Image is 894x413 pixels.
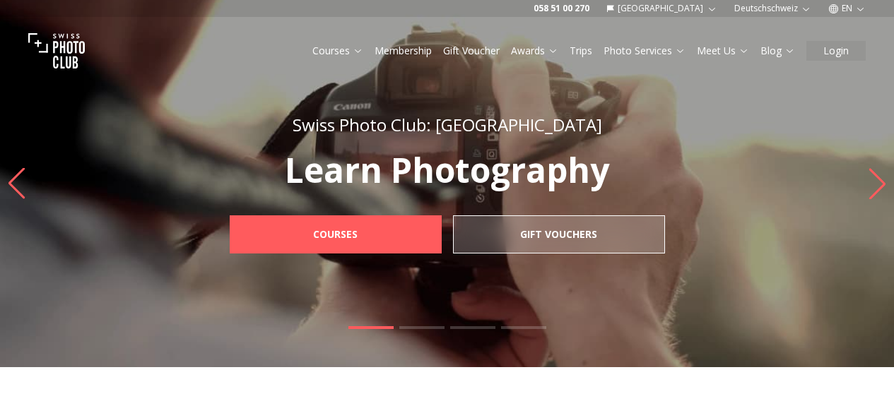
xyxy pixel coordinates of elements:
p: Learn Photography [199,153,696,187]
button: Awards [505,41,564,61]
a: Gift Voucher [443,44,500,58]
a: 058 51 00 270 [534,3,589,14]
button: Gift Voucher [437,41,505,61]
button: Trips [564,41,598,61]
b: Gift Vouchers [520,227,597,241]
a: Membership [375,44,432,58]
img: Swiss photo club [28,23,85,79]
button: Photo Services [598,41,691,61]
a: Courses [230,215,442,253]
a: Courses [312,44,363,58]
button: Membership [369,41,437,61]
button: Courses [307,41,369,61]
span: Swiss Photo Club: [GEOGRAPHIC_DATA] [293,113,602,136]
button: Meet Us [691,41,755,61]
button: Login [806,41,866,61]
a: Meet Us [697,44,749,58]
button: Blog [755,41,801,61]
a: Awards [511,44,558,58]
b: Courses [313,227,358,241]
a: Gift Vouchers [453,215,665,253]
a: Photo Services [604,44,686,58]
a: Trips [570,44,592,58]
a: Blog [760,44,795,58]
